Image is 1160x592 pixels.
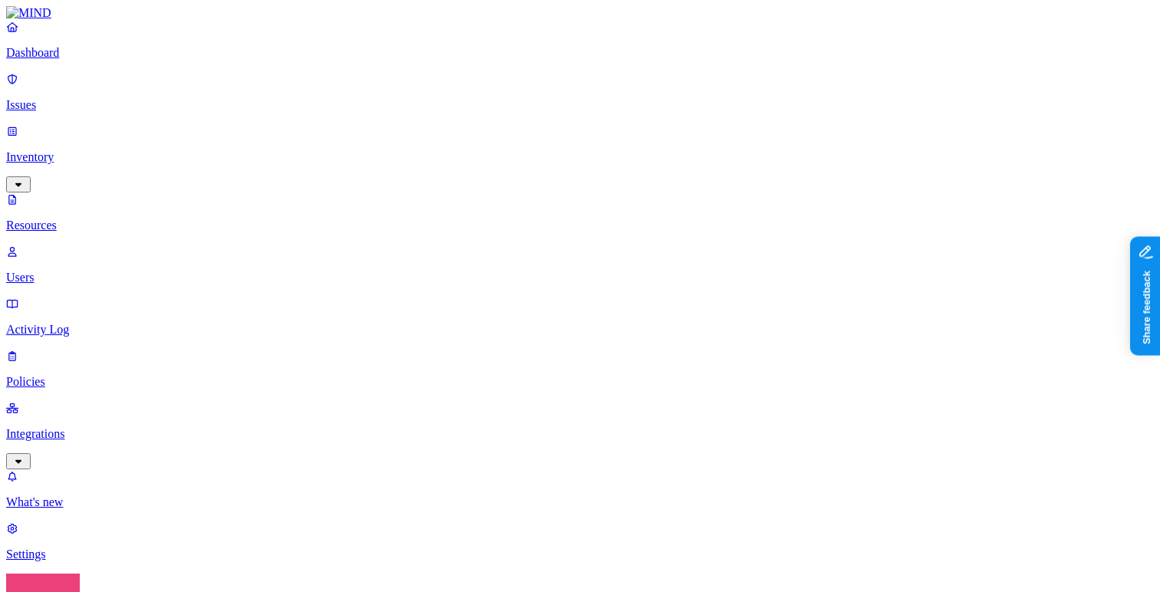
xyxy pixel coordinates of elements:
p: Policies [6,375,1154,389]
p: Activity Log [6,323,1154,337]
img: MIND [6,6,51,20]
p: Users [6,271,1154,284]
p: Settings [6,548,1154,561]
p: Integrations [6,427,1154,441]
p: Issues [6,98,1154,112]
p: Resources [6,219,1154,232]
p: Dashboard [6,46,1154,60]
p: What's new [6,495,1154,509]
p: Inventory [6,150,1154,164]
